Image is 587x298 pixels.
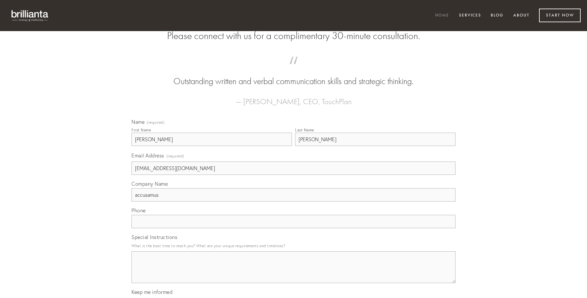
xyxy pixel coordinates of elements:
[132,119,145,125] span: Name
[431,10,453,21] a: Home
[509,10,534,21] a: About
[142,63,445,88] blockquote: Outstanding written and verbal communication skills and strategic thinking.
[6,6,54,25] img: brillianta - research, strategy, marketing
[147,121,165,124] span: (required)
[132,234,177,240] span: Special Instructions
[132,181,168,187] span: Company Name
[132,152,164,159] span: Email Address
[487,10,508,21] a: Blog
[132,207,146,214] span: Phone
[132,128,151,132] div: First Name
[132,30,455,42] h2: Please connect with us for a complimentary 30-minute consultation.
[539,9,581,22] a: Start Now
[295,128,314,132] div: Last Name
[132,289,172,295] span: Keep me informed
[142,63,445,75] span: “
[455,10,485,21] a: Services
[132,242,455,250] p: What is the best time to reach you? What are your unique requirements and timelines?
[166,152,184,160] span: (required)
[142,88,445,108] figcaption: — [PERSON_NAME], CEO, TouchPlan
